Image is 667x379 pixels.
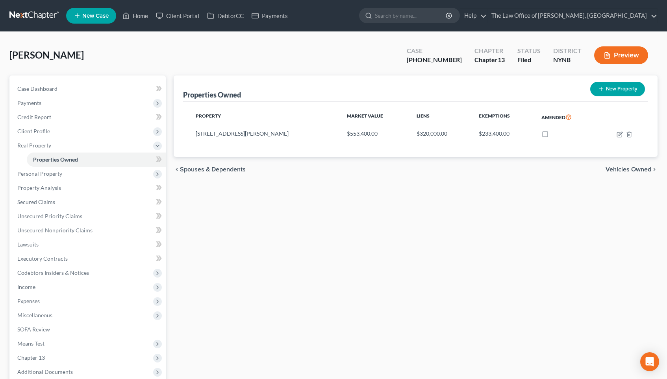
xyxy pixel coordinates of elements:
[474,46,505,55] div: Chapter
[248,9,292,23] a: Payments
[152,9,203,23] a: Client Portal
[11,181,166,195] a: Property Analysis
[594,46,648,64] button: Preview
[17,142,51,149] span: Real Property
[189,108,341,126] th: Property
[11,195,166,209] a: Secured Claims
[498,56,505,63] span: 13
[472,108,535,126] th: Exemptions
[17,199,55,205] span: Secured Claims
[517,46,541,55] div: Status
[174,166,180,173] i: chevron_left
[17,269,89,276] span: Codebtors Insiders & Notices
[17,99,41,106] span: Payments
[174,166,246,173] button: chevron_left Spouses & Dependents
[17,184,61,191] span: Property Analysis
[410,108,472,126] th: Liens
[606,166,651,173] span: Vehicles Owned
[487,9,657,23] a: The Law Office of [PERSON_NAME], [GEOGRAPHIC_DATA]
[17,227,93,234] span: Unsecured Nonpriority Claims
[17,128,50,134] span: Client Profile
[410,126,472,141] td: $320,000.00
[11,209,166,223] a: Unsecured Priority Claims
[341,126,411,141] td: $553,400.00
[474,55,505,64] div: Chapter
[17,312,52,318] span: Miscellaneous
[17,241,39,248] span: Lawsuits
[17,298,40,304] span: Expenses
[17,340,44,347] span: Means Test
[375,8,447,23] input: Search by name...
[11,237,166,252] a: Lawsuits
[17,213,82,219] span: Unsecured Priority Claims
[203,9,248,23] a: DebtorCC
[17,368,73,375] span: Additional Documents
[17,354,45,361] span: Chapter 13
[17,326,50,333] span: SOFA Review
[17,283,35,290] span: Income
[651,166,658,173] i: chevron_right
[189,126,341,141] td: [STREET_ADDRESS][PERSON_NAME]
[590,82,645,96] button: New Property
[517,55,541,64] div: Filed
[472,126,535,141] td: $233,400.00
[180,166,246,173] span: Spouses & Dependents
[606,166,658,173] button: Vehicles Owned chevron_right
[407,46,462,55] div: Case
[183,90,241,99] div: Properties Owned
[11,223,166,237] a: Unsecured Nonpriority Claims
[407,55,462,64] div: [PHONE_NUMBER]
[535,108,597,126] th: Amended
[11,322,166,337] a: SOFA Review
[9,49,84,61] span: [PERSON_NAME]
[553,55,582,64] div: NYNB
[11,110,166,124] a: Credit Report
[27,153,166,167] a: Properties Owned
[11,82,166,96] a: Case Dashboard
[460,9,487,23] a: Help
[82,13,109,19] span: New Case
[341,108,411,126] th: Market Value
[17,170,62,177] span: Personal Property
[119,9,152,23] a: Home
[553,46,582,55] div: District
[17,255,68,262] span: Executory Contracts
[11,252,166,266] a: Executory Contracts
[17,114,51,120] span: Credit Report
[33,156,78,163] span: Properties Owned
[17,85,57,92] span: Case Dashboard
[640,352,659,371] div: Open Intercom Messenger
